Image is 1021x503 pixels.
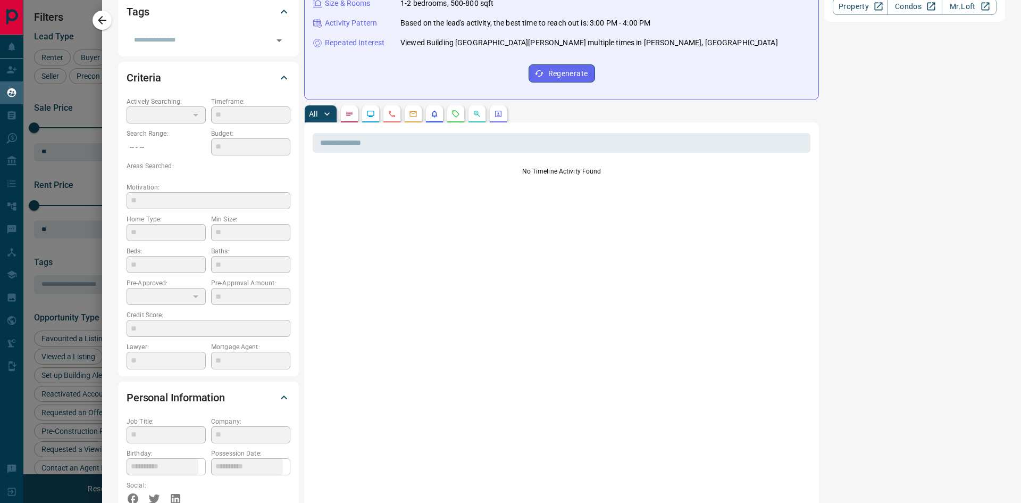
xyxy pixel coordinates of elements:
[127,246,206,256] p: Beds:
[325,18,377,29] p: Activity Pattern
[211,246,290,256] p: Baths:
[211,129,290,138] p: Budget:
[430,110,439,118] svg: Listing Alerts
[211,342,290,352] p: Mortgage Agent:
[127,385,290,410] div: Personal Information
[313,167,810,176] p: No Timeline Activity Found
[127,278,206,288] p: Pre-Approved:
[345,110,354,118] svg: Notes
[400,18,650,29] p: Based on the lead's activity, the best time to reach out is: 3:00 PM - 4:00 PM
[409,110,417,118] svg: Emails
[309,110,317,118] p: All
[272,33,287,48] button: Open
[127,65,290,90] div: Criteria
[451,110,460,118] svg: Requests
[127,69,161,86] h2: Criteria
[127,183,290,192] p: Motivation:
[473,110,481,118] svg: Opportunities
[127,161,290,171] p: Areas Searched:
[494,110,503,118] svg: Agent Actions
[127,310,290,320] p: Credit Score:
[127,3,149,20] h2: Tags
[127,129,206,138] p: Search Range:
[127,449,206,458] p: Birthday:
[325,37,384,48] p: Repeated Interest
[127,97,206,106] p: Actively Searching:
[529,64,595,83] button: Regenerate
[127,389,225,406] h2: Personal Information
[127,417,206,426] p: Job Title:
[211,215,290,224] p: Min Size:
[211,449,290,458] p: Possession Date:
[388,110,396,118] svg: Calls
[127,215,206,224] p: Home Type:
[127,342,206,352] p: Lawyer:
[366,110,375,118] svg: Lead Browsing Activity
[211,278,290,288] p: Pre-Approval Amount:
[127,481,206,490] p: Social:
[400,37,778,48] p: Viewed Building [GEOGRAPHIC_DATA][PERSON_NAME] multiple times in [PERSON_NAME], [GEOGRAPHIC_DATA]
[127,138,206,156] p: -- - --
[211,97,290,106] p: Timeframe:
[211,417,290,426] p: Company:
